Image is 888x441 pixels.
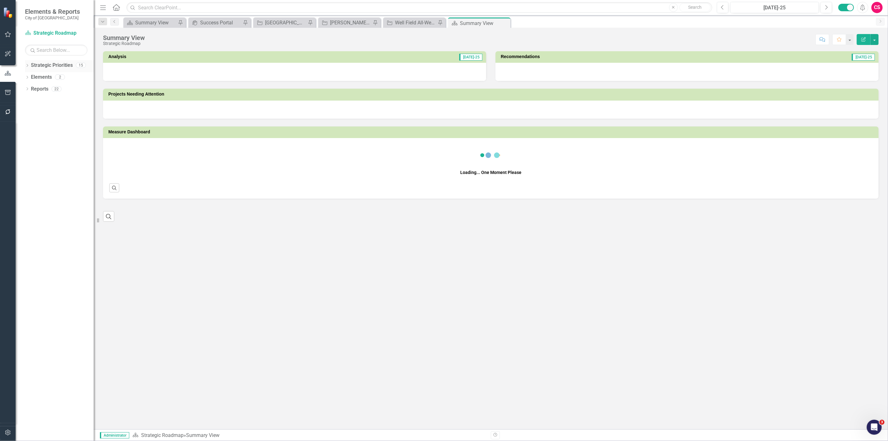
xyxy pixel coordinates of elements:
[460,19,509,27] div: Summary View
[460,169,521,176] div: Loading... One Moment Please
[108,54,270,59] h3: Analysis
[385,19,436,27] a: Well Field All-Weather Improvements
[125,19,176,27] a: Summary View
[320,19,371,27] a: [PERSON_NAME] Vista Submersible Pump Repl and Wet Well Rehabilitation
[25,30,87,37] a: Strategic Roadmap
[200,19,241,27] div: Success Portal
[25,8,80,15] span: Elements & Reports
[679,3,711,12] button: Search
[126,2,712,13] input: Search ClearPoint...
[108,92,876,97] h3: Projects Needing Attention
[733,4,817,12] div: [DATE]-25
[330,19,371,27] div: [PERSON_NAME] Vista Submersible Pump Repl and Wet Well Rehabilitation
[31,74,52,81] a: Elements
[135,19,176,27] div: Summary View
[880,420,885,425] span: 3
[867,420,882,435] iframe: Intercom live chat
[103,34,145,41] div: Summary View
[31,62,73,69] a: Strategic Priorities
[265,19,306,27] div: [GEOGRAPHIC_DATA] Complete Street Project
[108,130,876,134] h3: Measure Dashboard
[459,54,482,61] span: [DATE]-25
[25,45,87,56] input: Search Below...
[688,5,702,10] span: Search
[255,19,306,27] a: [GEOGRAPHIC_DATA] Complete Street Project
[730,2,819,13] button: [DATE]-25
[395,19,436,27] div: Well Field All-Weather Improvements
[31,86,48,93] a: Reports
[52,86,62,92] div: 22
[190,19,241,27] a: Success Portal
[871,2,883,13] button: CS
[186,432,220,438] div: Summary View
[141,432,184,438] a: Strategic Roadmap
[100,432,129,439] span: Administrator
[852,54,875,61] span: [DATE]-25
[501,54,734,59] h3: Recommendations
[132,432,486,439] div: »
[76,63,86,68] div: 15
[3,7,14,18] img: ClearPoint Strategy
[55,75,65,80] div: 2
[25,15,80,20] small: City of [GEOGRAPHIC_DATA]
[103,41,145,46] div: Strategic Roadmap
